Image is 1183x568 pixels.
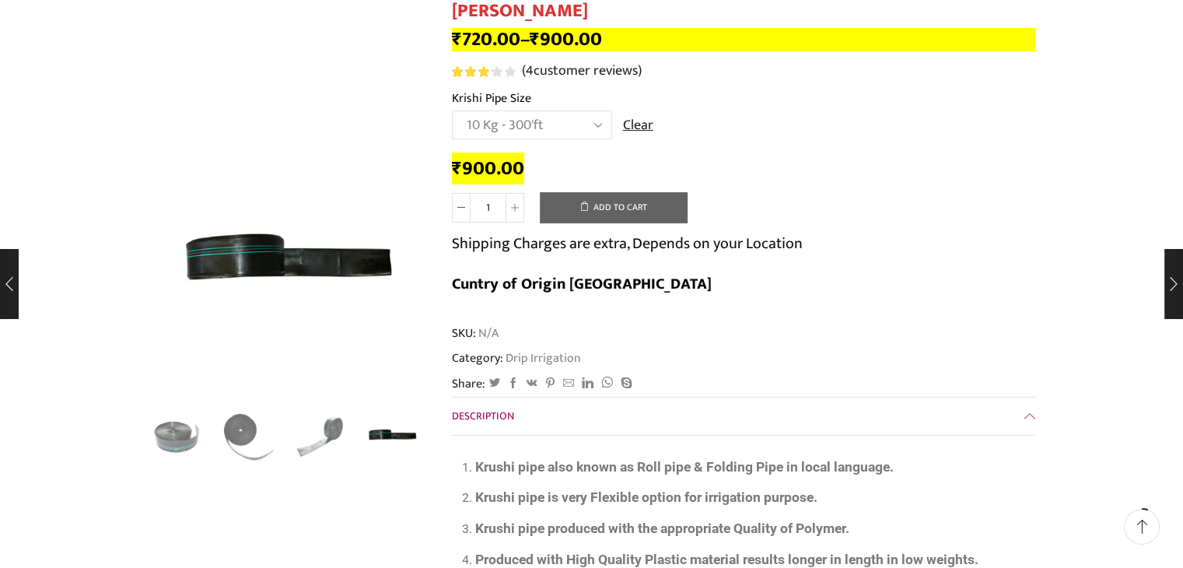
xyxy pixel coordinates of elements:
[289,405,353,469] a: 4
[452,407,514,425] span: Description
[452,153,462,184] span: ₹
[216,405,281,467] li: 2 / 4
[452,398,1035,435] a: Description
[216,405,281,469] img: Heera Flex Pipe
[145,405,209,467] li: 1 / 4
[475,459,894,475] span: Krushi pipe also known as Roll pipe & Folding Pipe in local language.
[452,231,803,256] p: Shipping Charges are extra, Depends on your Location
[145,405,209,469] a: 1
[452,153,524,184] bdi: 900.00
[475,552,978,567] span: Produced with High Quality Plastic material results longer in length in low weights.
[530,23,540,55] span: ₹
[452,324,1035,342] span: SKU:
[452,23,520,55] bdi: 720.00
[289,405,353,467] li: 3 / 4
[360,405,425,467] li: 4 / 4
[475,489,817,505] span: Krushi pipe is very Flexible option for irrigation purpose.
[452,66,518,77] span: 4
[503,348,581,368] a: Drip Irrigation
[475,521,849,536] span: Krushi pipe produced with the appropriate Quality of Polymer.
[452,66,493,77] span: Rated out of 5 based on customer ratings
[149,117,429,397] div: 4 / 4
[526,59,534,82] span: 4
[522,61,642,82] a: (4customer reviews)
[360,402,425,467] a: 45
[540,192,688,223] button: Add to cart
[471,193,506,223] input: Product quantity
[530,23,602,55] bdi: 900.00
[452,375,485,393] span: Share:
[452,28,1035,51] p: –
[452,23,462,55] span: ₹
[452,66,515,77] div: Rated 3.25 out of 5
[623,116,653,136] a: Clear options
[452,89,531,107] label: Krishi Pipe Size
[476,324,499,342] span: N/A
[452,271,712,297] b: Cuntry of Origin [GEOGRAPHIC_DATA]
[452,349,581,367] span: Category:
